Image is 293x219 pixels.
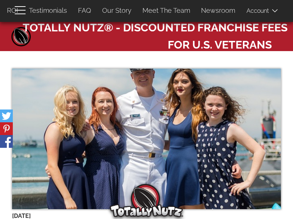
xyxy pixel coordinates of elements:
a: Newsroom [196,3,241,18]
a: FAQ [73,3,97,18]
img: Totally Nutz Logo [110,184,183,217]
a: ROI [1,3,23,18]
a: Our Story [97,3,137,18]
img: veterans-e835b40b2b640_1.jpg [12,69,281,209]
a: Meet The Team [137,3,196,18]
a: Home [10,26,32,47]
span: Totally Nutz® - Discounted Franchise Fees for U.S. Veterans [23,17,288,52]
a: Testimonials [23,3,73,18]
